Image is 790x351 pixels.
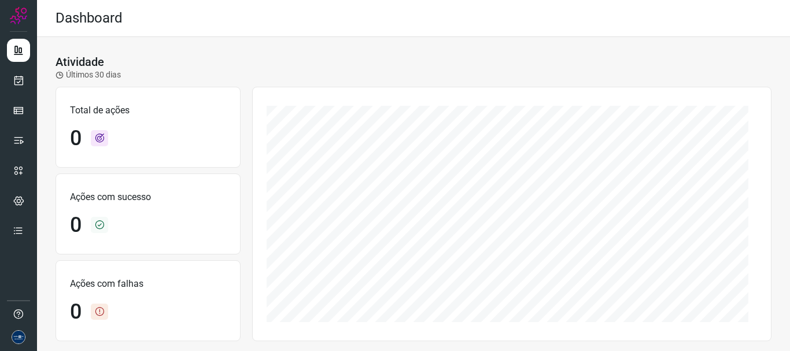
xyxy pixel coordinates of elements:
h1: 0 [70,300,82,324]
h1: 0 [70,126,82,151]
h2: Dashboard [56,10,123,27]
img: d06bdf07e729e349525d8f0de7f5f473.png [12,330,25,344]
p: Total de ações [70,104,226,117]
p: Últimos 30 dias [56,69,121,81]
h1: 0 [70,213,82,238]
img: Logo [10,7,27,24]
h3: Atividade [56,55,104,69]
p: Ações com sucesso [70,190,226,204]
p: Ações com falhas [70,277,226,291]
